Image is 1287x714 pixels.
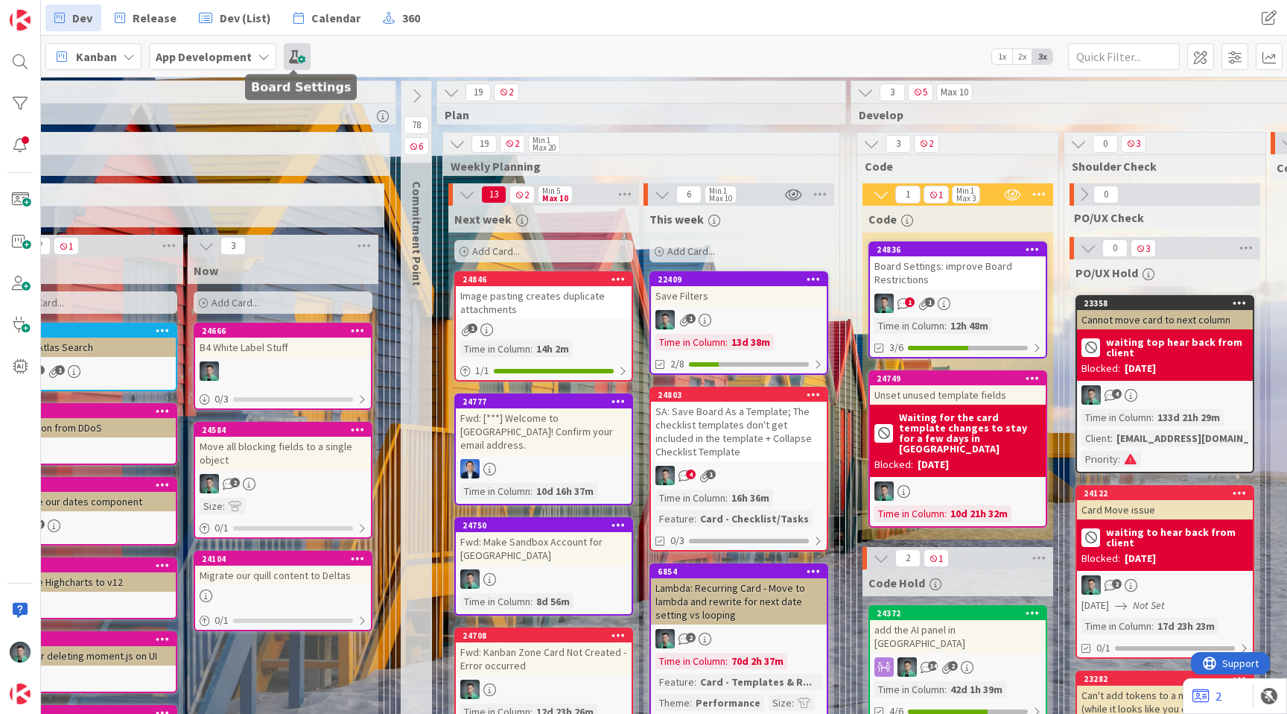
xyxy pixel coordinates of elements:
img: VP [874,294,894,313]
div: [EMAIL_ADDRESS][DOMAIN_NAME] [1113,430,1283,446]
span: 3x [1032,49,1052,64]
input: Quick Filter... [1068,43,1180,70]
div: Min 1 [533,136,550,144]
div: VP [1077,575,1253,595]
span: 5 [908,83,933,101]
div: Blocked: [1081,361,1120,376]
div: 6854 [658,566,827,577]
div: 12h 48m [947,317,992,334]
div: Max 10 [709,195,732,202]
div: Time in Column [1081,618,1151,634]
div: DP [456,459,632,478]
div: 24846Image pasting creates duplicate attachments [456,273,632,319]
span: : [1118,451,1120,467]
span: : [694,674,696,690]
div: 24666 [195,324,371,338]
div: 24836Board Settings: improve Board Restrictions [870,243,1046,289]
div: Size [769,695,792,711]
div: VP [870,481,1046,501]
span: 1x [992,49,1012,64]
img: VP [655,629,675,648]
span: [DATE] [1081,598,1109,613]
span: 1 [54,237,79,255]
div: Max 10 [941,89,968,96]
span: Code [868,212,897,227]
div: 24584 [195,423,371,437]
span: : [725,334,728,350]
span: 1 [925,297,935,307]
div: Min 1 [709,187,727,195]
span: : [1151,618,1154,634]
span: : [1110,430,1113,446]
span: 0 [1093,186,1119,203]
div: Time in Column [1081,409,1151,426]
span: : [223,498,225,514]
div: 24777 [456,395,632,408]
h5: Board Settings [251,80,351,95]
div: 23282 [1077,672,1253,686]
div: 23981 [7,480,176,490]
div: Unset unused template fields [870,385,1046,405]
a: Dev [45,4,101,31]
span: 2 [895,549,921,567]
div: VP [870,657,1046,677]
div: 133d 21h 29m [1154,409,1224,426]
div: [DATE] [918,457,949,473]
span: 2 [500,135,525,153]
div: 23488 [7,560,176,571]
span: Dev (List) [220,9,271,27]
span: : [694,511,696,527]
a: 2 [1192,687,1221,705]
span: 2 [686,633,696,642]
div: 13d 38m [728,334,774,350]
div: 24104Migrate our quill content to Deltas [195,552,371,585]
img: Visit kanbanzone.com [10,10,31,31]
span: 3 [886,135,911,153]
img: VP [655,310,675,329]
div: Image pasting creates duplicate attachments [456,286,632,319]
span: Code [865,159,1040,174]
span: 78 [404,116,429,134]
div: 24666 [202,326,371,336]
div: 22409 [658,274,827,285]
img: VP [1081,385,1101,405]
div: Client [1081,430,1110,446]
div: Time in Column [874,317,944,334]
span: : [944,317,947,334]
div: 1/1 [456,361,632,380]
span: Support [31,2,68,20]
div: Time in Column [874,505,944,522]
span: : [690,695,692,711]
span: Plan [445,107,827,122]
img: DP [460,459,480,478]
span: 0 / 1 [214,520,229,536]
div: 24777 [463,397,632,407]
span: 1 [468,323,477,333]
span: 2/8 [670,356,684,372]
a: Dev (List) [190,4,280,31]
span: 0 [1102,239,1128,257]
div: Max 10 [542,195,568,202]
div: 24750 [456,519,632,532]
span: : [530,593,533,610]
div: 24846 [463,274,632,285]
div: 10d 16h 37m [533,483,597,499]
div: 24122Card Move issue [1077,487,1253,519]
span: 13 [481,186,506,203]
div: Blocked: [1081,551,1120,566]
b: waiting to hear back from client [1106,527,1248,548]
span: This week [649,212,704,227]
img: VP [897,657,917,677]
span: 2 [230,478,240,487]
span: Release [133,9,177,27]
div: 24372 [870,607,1046,620]
div: VP [651,310,827,329]
span: Kanban [76,48,117,66]
span: 0 / 3 [214,391,229,407]
div: 24372add the AI panel in [GEOGRAPHIC_DATA] [870,607,1046,653]
div: 0/1 [195,611,371,630]
div: Card - Templates & R... [696,674,816,690]
img: avatar [10,683,31,704]
div: Time in Column [460,341,530,357]
span: 19 [471,135,497,153]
